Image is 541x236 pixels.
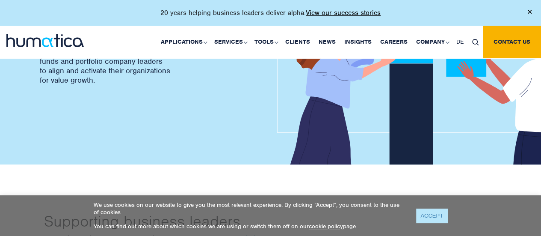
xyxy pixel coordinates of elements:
[452,26,468,58] a: DE
[40,47,262,85] p: We work with demanding private equity funds and portfolio company leaders to align and activate t...
[416,209,447,223] a: ACCEPT
[210,26,250,58] a: Services
[94,223,405,230] p: You can find out more about which cookies we are using or switch them off on our page.
[306,9,381,17] a: View our success stories
[160,9,381,17] p: 20 years helping business leaders deliver alpha.
[314,26,340,58] a: News
[472,39,479,45] img: search_icon
[281,26,314,58] a: Clients
[6,34,84,47] img: logo
[483,26,541,58] a: Contact us
[340,26,376,58] a: Insights
[94,201,405,216] p: We use cookies on our website to give you the most relevant experience. By clicking “Accept”, you...
[157,26,210,58] a: Applications
[309,223,343,230] a: cookie policy
[250,26,281,58] a: Tools
[376,26,412,58] a: Careers
[456,38,464,45] span: DE
[412,26,452,58] a: Company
